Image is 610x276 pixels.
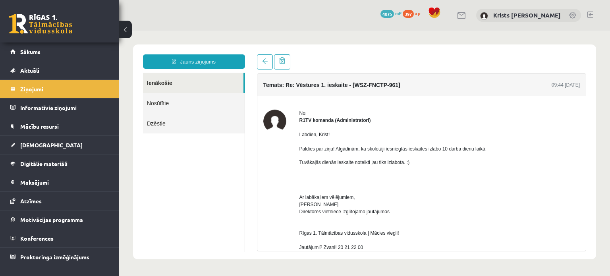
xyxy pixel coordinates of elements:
a: Dzēstie [24,83,125,103]
a: Ziņojumi [10,80,109,98]
a: Mācību resursi [10,117,109,135]
span: Motivācijas programma [20,216,83,223]
a: Krists [PERSON_NAME] [493,11,561,19]
span: xp [415,10,420,16]
span: mP [395,10,402,16]
a: Rīgas 1. Tālmācības vidusskola [9,14,72,34]
legend: Maksājumi [20,173,109,191]
span: Konferences [20,235,54,242]
p: Labdien, Krist! Paldies par ziņu! Atgādinām, ka skolotāji iesniegtās ieskaites izlabo 10 darba di... [180,100,461,122]
span: Sākums [20,48,41,55]
span: [DEMOGRAPHIC_DATA] [20,141,83,149]
img: R1TV komanda [144,79,167,102]
a: Motivācijas programma [10,210,109,229]
div: No: [180,79,461,86]
span: 397 [403,10,414,18]
a: Atzīmes [10,192,109,210]
p: Tuvākajās dienās ieskaite noteikti jau tiks izlabota. :) [180,128,461,135]
span: Mācību resursi [20,123,59,130]
a: 4075 mP [380,10,402,16]
legend: Ziņojumi [20,80,109,98]
a: Sākums [10,42,109,61]
a: Proktoringa izmēģinājums [10,248,109,266]
a: Informatīvie ziņojumi [10,98,109,117]
span: Aktuāli [20,67,39,74]
span: Atzīmes [20,197,42,205]
div: 09:44 [DATE] [432,51,461,58]
a: Maksājumi [10,173,109,191]
legend: Informatīvie ziņojumi [20,98,109,117]
a: Aktuāli [10,61,109,79]
a: Ienākošie [24,42,124,62]
strong: R1TV komanda (Administratori) [180,87,252,93]
a: Jauns ziņojums [24,24,126,38]
a: [DEMOGRAPHIC_DATA] [10,136,109,154]
a: Konferences [10,229,109,247]
img: Krists Andrejs Zeile [480,12,488,20]
span: 4075 [380,10,394,18]
span: Digitālie materiāli [20,160,68,167]
h4: Temats: Re: Vēstures 1. ieskaite - [WSZ-FNCTP-961] [144,51,281,58]
a: Digitālie materiāli [10,154,109,173]
span: Proktoringa izmēģinājums [20,253,89,261]
a: Nosūtītie [24,62,125,83]
a: 397 xp [403,10,424,16]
